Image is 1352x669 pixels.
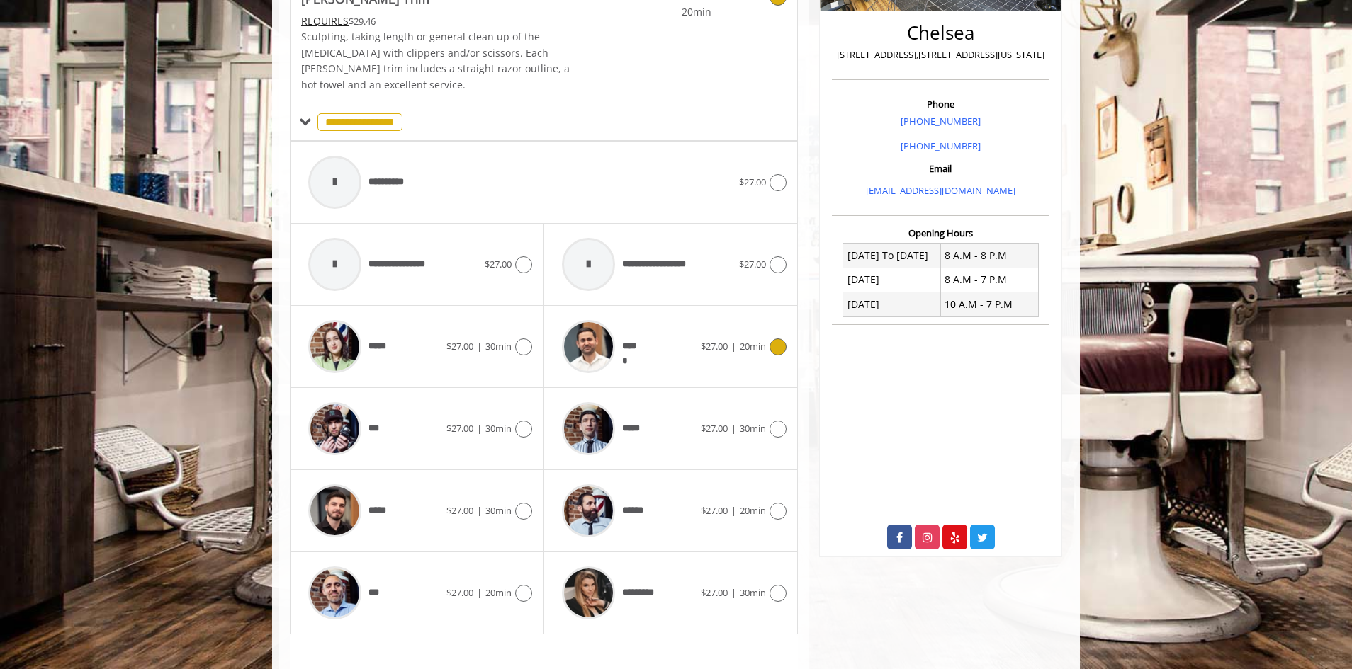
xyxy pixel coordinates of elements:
[485,422,512,435] span: 30min
[940,292,1038,316] td: 10 A.M - 7 P.M
[940,268,1038,292] td: 8 A.M - 7 P.M
[739,176,766,188] span: $27.00
[740,504,766,517] span: 20min
[301,14,349,28] span: This service needs some Advance to be paid before we block your appointment
[901,115,981,127] a: [PHONE_NUMBER]
[485,504,512,517] span: 30min
[477,422,482,435] span: |
[477,340,482,353] span: |
[485,586,512,599] span: 20min
[835,23,1046,43] h2: Chelsea
[477,504,482,517] span: |
[901,139,981,152] a: [PHONE_NUMBER]
[701,586,728,599] span: $27.00
[940,244,1038,268] td: 8 A.M - 8 P.M
[835,164,1046,173] h3: Email
[835,99,1046,109] h3: Phone
[628,4,711,20] span: 20min
[446,422,473,435] span: $27.00
[740,422,766,435] span: 30min
[731,504,736,517] span: |
[843,244,941,268] td: [DATE] To [DATE]
[301,29,586,93] p: Sculpting, taking length or general clean up of the [MEDICAL_DATA] with clippers and/or scissors....
[832,228,1049,238] h3: Opening Hours
[843,268,941,292] td: [DATE]
[740,586,766,599] span: 30min
[446,586,473,599] span: $27.00
[446,340,473,353] span: $27.00
[843,292,941,316] td: [DATE]
[701,340,728,353] span: $27.00
[866,184,1015,197] a: [EMAIL_ADDRESS][DOMAIN_NAME]
[740,340,766,353] span: 20min
[301,13,586,29] div: $29.46
[731,586,736,599] span: |
[446,504,473,517] span: $27.00
[701,422,728,435] span: $27.00
[477,586,482,599] span: |
[701,504,728,517] span: $27.00
[731,422,736,435] span: |
[739,258,766,270] span: $27.00
[485,258,512,270] span: $27.00
[731,340,736,353] span: |
[485,340,512,353] span: 30min
[835,47,1046,62] p: [STREET_ADDRESS],[STREET_ADDRESS][US_STATE]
